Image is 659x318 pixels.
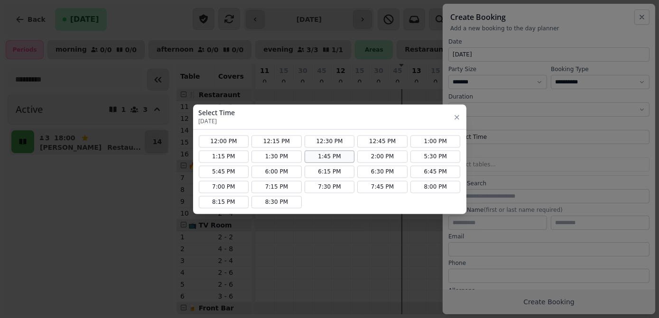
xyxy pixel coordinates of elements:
[251,196,302,208] button: 8:30 PM
[305,135,355,147] button: 12:30 PM
[410,150,461,163] button: 5:30 PM
[199,181,249,193] button: 7:00 PM
[305,181,355,193] button: 7:30 PM
[199,165,249,178] button: 5:45 PM
[410,181,461,193] button: 8:00 PM
[357,181,408,193] button: 7:45 PM
[251,181,302,193] button: 7:15 PM
[357,135,408,147] button: 12:45 PM
[251,135,302,147] button: 12:15 PM
[357,165,408,178] button: 6:30 PM
[251,150,302,163] button: 1:30 PM
[251,165,302,178] button: 6:00 PM
[410,165,461,178] button: 6:45 PM
[305,165,355,178] button: 6:15 PM
[199,196,249,208] button: 8:15 PM
[357,150,408,163] button: 2:00 PM
[305,150,355,163] button: 1:45 PM
[199,108,235,118] h3: Select Time
[199,135,249,147] button: 12:00 PM
[410,135,461,147] button: 1:00 PM
[199,118,235,125] p: [DATE]
[199,150,249,163] button: 1:15 PM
